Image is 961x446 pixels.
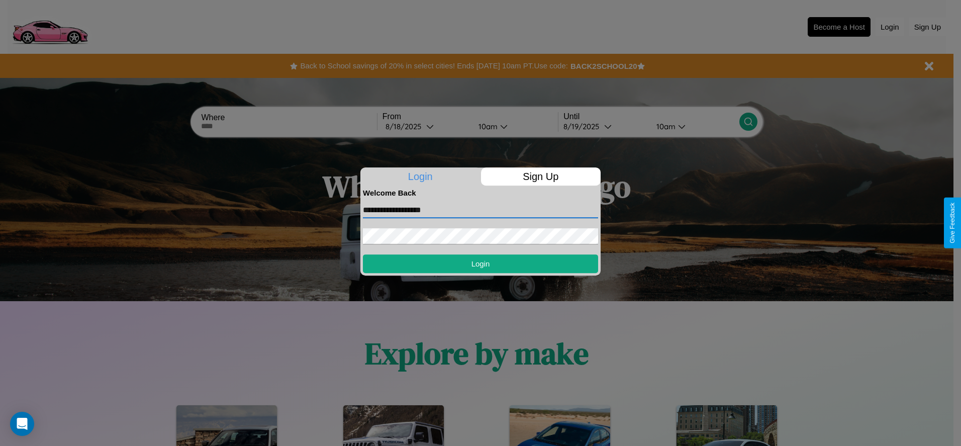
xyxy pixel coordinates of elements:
[10,412,34,436] div: Open Intercom Messenger
[481,167,601,186] p: Sign Up
[363,254,598,273] button: Login
[363,189,598,197] h4: Welcome Back
[949,203,956,243] div: Give Feedback
[360,167,480,186] p: Login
